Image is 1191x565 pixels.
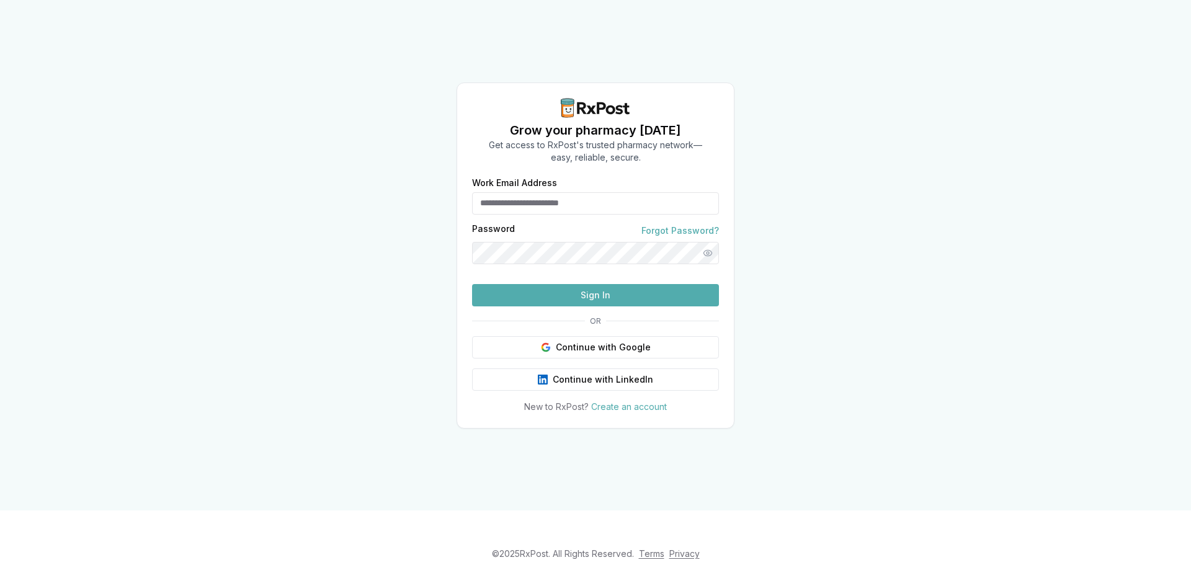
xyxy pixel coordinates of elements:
label: Password [472,225,515,237]
a: Create an account [591,401,667,412]
img: Google [541,342,551,352]
span: OR [585,316,606,326]
img: LinkedIn [538,375,548,385]
label: Work Email Address [472,179,719,187]
span: New to RxPost? [524,401,589,412]
button: Sign In [472,284,719,306]
a: Terms [639,548,664,559]
a: Privacy [669,548,700,559]
a: Forgot Password? [641,225,719,237]
button: Continue with Google [472,336,719,358]
button: Show password [697,242,719,264]
h1: Grow your pharmacy [DATE] [489,122,702,139]
p: Get access to RxPost's trusted pharmacy network— easy, reliable, secure. [489,139,702,164]
button: Continue with LinkedIn [472,368,719,391]
img: RxPost Logo [556,98,635,118]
